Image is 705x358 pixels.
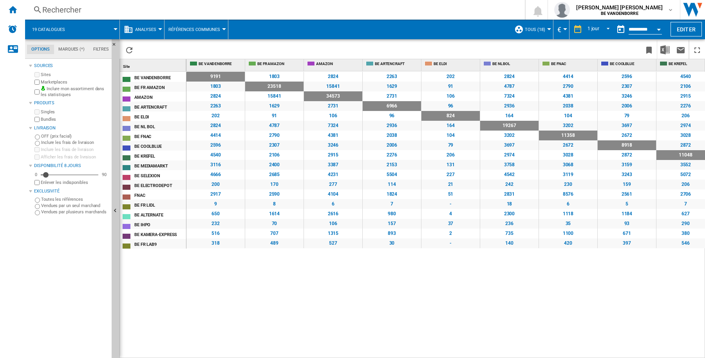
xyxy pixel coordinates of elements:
[539,150,597,160] div: 3028
[121,40,137,59] button: Recharger
[598,111,656,121] div: 79
[599,59,656,69] div: BE COOLBLUE
[168,27,220,32] span: Références Communes
[421,91,480,101] div: 106
[34,87,40,97] input: Inclure mon assortiment dans les statistiques
[34,154,40,160] input: Afficher les frais de livraison
[363,170,421,180] div: 5504
[423,59,480,69] div: BE ELDI
[41,196,108,202] label: Toutes les références
[421,180,480,189] div: 21
[186,150,245,160] div: 4540
[186,131,245,140] div: 4414
[134,122,186,130] div: BE NL BOL
[304,82,362,91] div: 15841
[304,101,362,111] div: 2731
[557,25,561,34] span: €
[112,39,121,53] button: Masquer
[363,121,421,131] div: 2936
[525,20,549,39] button: TOUS (18)
[421,238,480,248] div: -
[660,45,670,55] img: excel-24x24.png
[539,170,597,180] div: 3119
[492,61,537,64] span: BE NL BOL
[480,111,539,121] div: 164
[245,111,304,121] div: 91
[421,131,480,140] div: 104
[363,72,421,82] div: 2263
[539,209,597,219] div: 1118
[186,82,245,91] div: 1803
[363,180,421,189] div: 114
[186,199,245,209] div: 9
[482,59,539,69] div: BE NL BOL
[480,199,539,209] div: 18
[539,140,597,150] div: 2672
[304,199,362,209] div: 6
[8,24,17,34] img: alerts-logo.svg
[421,101,480,111] div: 96
[551,61,596,64] span: BE FNAC
[480,140,539,150] div: 3697
[134,132,186,140] div: BE FNAC
[134,73,186,81] div: BE VANDENBORRE
[123,64,130,69] span: Site
[480,229,539,238] div: 735
[363,238,421,248] div: 30
[41,72,108,78] label: Sites
[480,72,539,82] div: 2824
[363,219,421,229] div: 157
[480,189,539,199] div: 2831
[134,191,186,199] div: FNAC
[134,161,186,169] div: BE MEDIAMARKT
[134,220,186,228] div: BE IHPO
[41,86,108,98] label: Inclure mon assortiment dans les statistiques
[304,150,362,160] div: 2915
[421,140,480,150] div: 79
[553,20,569,39] md-menu: Currency
[186,121,245,131] div: 2824
[247,59,304,69] div: BE FR AMAZON
[304,121,362,131] div: 7324
[245,121,304,131] div: 4787
[100,172,108,178] div: 90
[540,59,597,69] div: BE FNAC
[41,147,108,153] label: Inclure les frais de livraison
[245,140,304,150] div: 2307
[304,229,362,238] div: 1315
[186,229,245,238] div: 516
[134,171,186,179] div: BE SELEXION
[245,229,304,238] div: 707
[598,91,656,101] div: 3246
[421,160,480,170] div: 131
[480,180,539,189] div: 242
[245,131,304,140] div: 2790
[186,180,245,189] div: 200
[539,131,597,140] div: 11358
[304,219,362,229] div: 106
[41,140,108,145] label: Inclure les frais de livraison
[304,209,362,219] div: 2616
[304,180,362,189] div: 277
[514,20,549,39] div: TOUS (18)
[375,61,419,64] span: BE ARTENCRAFT
[610,61,654,64] span: BE COOLBLUE
[480,238,539,248] div: 140
[304,72,362,82] div: 2824
[421,189,480,199] div: 51
[34,109,40,114] input: Singles
[245,189,304,199] div: 2590
[304,91,362,101] div: 34573
[480,209,539,219] div: 2300
[434,61,478,64] span: BE ELDI
[245,150,304,160] div: 2106
[421,229,480,238] div: 2
[304,111,362,121] div: 106
[35,141,40,146] input: Inclure les frais de livraison
[186,170,245,180] div: 4666
[554,2,570,18] img: profile.jpg
[421,72,480,82] div: 202
[304,140,362,150] div: 3246
[245,219,304,229] div: 70
[134,200,186,209] div: BE FR LIDL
